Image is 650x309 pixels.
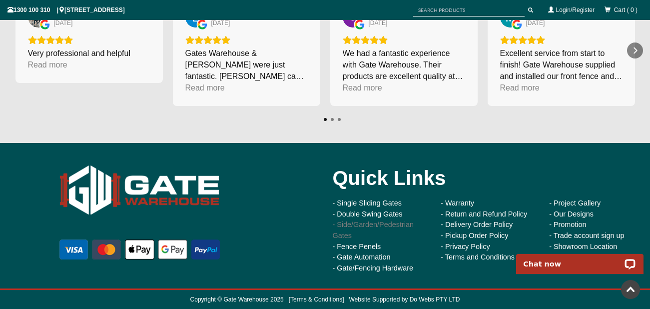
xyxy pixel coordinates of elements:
img: Gate Warehouse [57,158,222,222]
a: Terms & Conditions [290,296,342,303]
a: View on Google [343,7,363,27]
div: Excellent service from start to finish! Gate Warehouse supplied and installed our front fence and... [500,47,623,82]
a: - Side/Garden/Pedestrian Gates [333,220,414,239]
div: Rating: 5.0 out of 5 [343,35,465,44]
a: - Gate/Fencing Hardware [333,264,414,272]
div: [DATE] [369,19,388,27]
a: - Trade account sign up [549,231,624,239]
div: Read more [343,82,382,93]
div: [DATE] [211,19,230,27]
div: Gates Warehouse & [PERSON_NAME] were just fantastic. [PERSON_NAME] came to quote the same day tha... [185,47,308,82]
div: We had a fantastic experience with Gate Warehouse. Their products are excellent quality at very r... [343,47,465,82]
div: [DATE] [526,19,545,27]
div: Rating: 5.0 out of 5 [500,35,623,44]
div: Quick Links [333,158,643,198]
a: - Terms and Conditions [441,253,515,261]
div: Previous [7,42,23,58]
span: 1300 100 310 | [STREET_ADDRESS] [7,6,125,13]
a: - Privacy Policy [441,242,490,250]
a: - Gate Automation [333,253,391,261]
div: Read more [185,82,225,93]
a: View on Google [185,7,205,27]
a: Website Supported by Do Webs PTY LTD [349,296,460,303]
a: - Fence Penels [333,242,381,250]
div: [DATE] [54,19,73,27]
div: Read more [500,82,540,93]
a: - Single Sliding Gates [333,199,402,207]
div: Next [627,42,643,58]
a: - Promotion [549,220,586,228]
div: Rating: 5.0 out of 5 [185,35,308,44]
a: - Delivery Order Policy [441,220,513,228]
a: - Our Designs [549,210,594,218]
div: Read more [28,59,67,70]
a: - Double Swing Gates [333,210,403,218]
div: Rating: 5.0 out of 5 [28,35,150,44]
div: Very professional and helpful [28,47,150,59]
iframe: LiveChat chat widget [510,242,650,274]
a: - Return and Refund Policy [441,210,527,218]
span: [ ] [284,296,344,303]
img: payment options [57,237,222,261]
a: View on Google [28,7,48,27]
a: - Pickup Order Policy [441,231,508,239]
a: - Warranty [441,199,474,207]
input: SEARCH PRODUCTS [413,4,525,16]
a: - Project Gallery [549,199,601,207]
span: Cart ( 0 ) [614,6,638,13]
a: Login/Register [556,6,595,13]
a: View on Google [500,7,520,27]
